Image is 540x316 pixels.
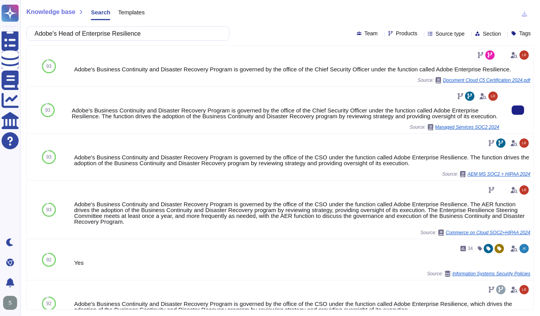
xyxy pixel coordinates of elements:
span: Templates [118,9,144,15]
span: Source: [410,124,499,130]
span: Information Systems Security Policies [452,271,530,276]
span: Section [483,31,501,36]
img: user [519,185,529,195]
button: user [2,294,23,311]
span: Source type [436,31,465,36]
span: Source: [418,77,530,83]
span: 93 [46,64,51,69]
span: Document Cloud C5 Certification 2024.pdf [443,78,530,83]
span: 93 [46,155,51,159]
img: user [519,244,529,253]
img: user [488,92,498,101]
div: Adobe's Business Continuity and Disaster Recovery Program is governed by the office of the CSO un... [74,301,530,313]
span: 34 [468,246,473,251]
span: 92 [46,301,51,306]
img: user [519,138,529,148]
span: Products [396,31,417,36]
span: Managed Services SOC2 2024 [435,125,499,130]
span: Commerce on Cloud SOC2+HIPAA 2024 [446,230,530,235]
div: Adobe's Business Continuity and Disaster Recovery Program is governed by the office of the Chief ... [74,66,530,72]
span: Search [91,9,110,15]
img: user [3,296,17,310]
span: Source: [427,271,530,277]
span: Source: [420,230,530,236]
div: Adobe's Business Continuity and Disaster Recovery Program is governed by the office of the Chief ... [72,107,499,119]
span: 93 [46,207,51,212]
span: 93 [45,108,50,112]
span: 92 [46,257,51,262]
div: Yes [74,260,530,266]
span: Knowledge base [26,9,75,15]
span: Team [365,31,378,36]
input: Search a question or template... [31,27,221,40]
span: AEM MS SOC2 + HIPAA 2024 [467,172,530,176]
span: Tags [519,31,531,36]
div: Adobe's Business Continuity and Disaster Recovery Program is governed by the office of the CSO un... [74,154,530,166]
img: user [519,285,529,294]
img: user [519,50,529,60]
span: Source: [442,171,530,177]
div: Adobe's Business Continuity and Disaster Recovery Program is governed by the office of the CSO un... [74,201,530,224]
